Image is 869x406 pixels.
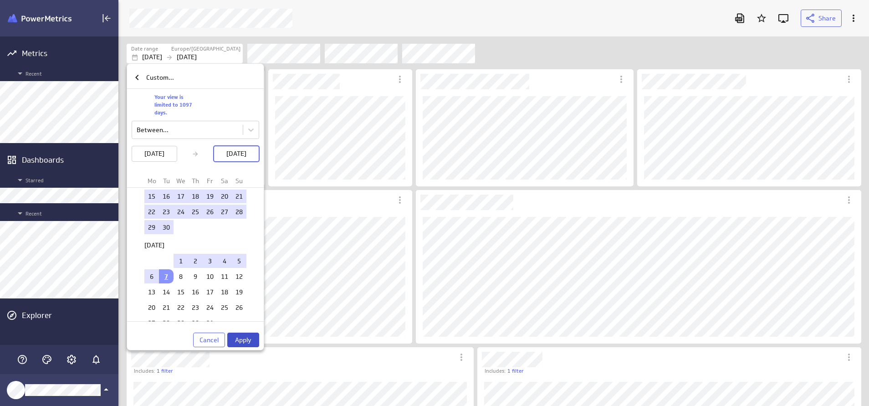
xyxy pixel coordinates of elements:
p: [DATE] [226,149,246,159]
td: Choose Thursday, October 23, 2025 as your check-out date. It’s available. [188,300,203,314]
span: Apply [235,336,251,344]
small: Th [192,177,199,185]
td: Choose Monday, October 20, 2025 as your check-out date. It’s available. [144,300,159,314]
small: Mo [148,177,156,185]
td: Selected. Tuesday, September 30, 2025 [159,220,174,234]
td: Selected. Saturday, September 27, 2025 [217,205,232,219]
td: Choose Friday, October 24, 2025 as your check-out date. It’s available. [203,300,217,314]
td: Choose Sunday, October 19, 2025 as your check-out date. It’s available. [232,285,246,299]
td: Selected. Tuesday, September 16, 2025 [159,189,174,203]
td: Choose Thursday, October 16, 2025 as your check-out date. It’s available. [188,285,203,299]
td: Selected. Saturday, September 20, 2025 [217,189,232,203]
td: Choose Wednesday, October 29, 2025 as your check-out date. It’s available. [174,316,188,330]
span: Cancel [199,336,219,344]
td: Choose Friday, October 17, 2025 as your check-out date. It’s available. [203,285,217,299]
td: Selected. Saturday, October 4, 2025 [217,254,232,268]
td: Selected. Sunday, September 21, 2025 [232,189,246,203]
td: Selected. Sunday, October 5, 2025 [232,254,246,268]
p: Custom... [146,73,174,82]
td: Choose Friday, October 10, 2025 as your check-out date. It’s available. [203,269,217,283]
div: Custom... [127,67,264,89]
td: Selected. Tuesday, September 23, 2025 [159,205,174,219]
td: Selected. Wednesday, September 24, 2025 [174,205,188,219]
td: Choose Saturday, October 18, 2025 as your check-out date. It’s available. [217,285,232,299]
td: Selected. Friday, September 26, 2025 [203,205,217,219]
td: Selected. Friday, September 19, 2025 [203,189,217,203]
td: Choose Monday, October 13, 2025 as your check-out date. It’s available. [144,285,159,299]
td: Choose Saturday, October 25, 2025 as your check-out date. It’s available. [217,300,232,314]
button: Cancel [193,333,225,347]
td: Selected. Thursday, September 18, 2025 [188,189,203,203]
td: Choose Sunday, October 12, 2025 as your check-out date. It’s available. [232,269,246,283]
td: Selected. Wednesday, October 1, 2025 [174,254,188,268]
td: Choose Saturday, October 11, 2025 as your check-out date. It’s available. [217,269,232,283]
td: Selected. Monday, September 29, 2025 [144,220,159,234]
td: Selected. Monday, September 22, 2025 [144,205,159,219]
td: Selected. Thursday, September 25, 2025 [188,205,203,219]
td: Choose Tuesday, October 28, 2025 as your check-out date. It’s available. [159,316,174,330]
button: Apply [227,333,259,347]
td: Selected. Sunday, September 28, 2025 [232,205,246,219]
td: Selected. Friday, October 3, 2025 [203,254,217,268]
strong: [DATE] [144,241,164,249]
td: Selected. Monday, October 6, 2025 [144,269,159,283]
p: Your view is limited to 1097 days. [154,93,196,116]
td: Choose Thursday, October 30, 2025 as your check-out date. It’s available. [188,316,203,330]
td: Selected. Monday, September 15, 2025 [144,189,159,203]
td: Choose Friday, October 31, 2025 as your check-out date. It’s available. [203,316,217,330]
p: [DATE] [144,149,164,159]
td: Choose Tuesday, October 14, 2025 as your check-out date. It’s available. [159,285,174,299]
td: Choose Wednesday, October 22, 2025 as your check-out date. It’s available. [174,300,188,314]
td: Selected. Wednesday, September 17, 2025 [174,189,188,203]
td: Choose Wednesday, October 8, 2025 as your check-out date. It’s available. [174,269,188,283]
small: Sa [221,177,228,185]
td: Selected. Thursday, October 2, 2025 [188,254,203,268]
small: Tu [163,177,170,185]
button: [DATE] [214,146,259,162]
div: Between... [137,126,169,134]
button: [DATE] [132,146,177,162]
small: Fr [207,177,213,185]
td: Selected as end date. Tuesday, October 7, 2025 [159,269,174,283]
td: Choose Monday, October 27, 2025 as your check-out date. It’s available. [144,316,159,330]
div: Your view is limited to 1097 days.Between...[DATE][DATE]CalendarCancelApply [127,89,264,347]
td: Choose Sunday, October 26, 2025 as your check-out date. It’s available. [232,300,246,314]
small: Su [235,177,243,185]
td: Choose Thursday, October 9, 2025 as your check-out date. It’s available. [188,269,203,283]
small: We [176,177,185,185]
td: Choose Wednesday, October 15, 2025 as your check-out date. It’s available. [174,285,188,299]
td: Choose Tuesday, October 21, 2025 as your check-out date. It’s available. [159,300,174,314]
